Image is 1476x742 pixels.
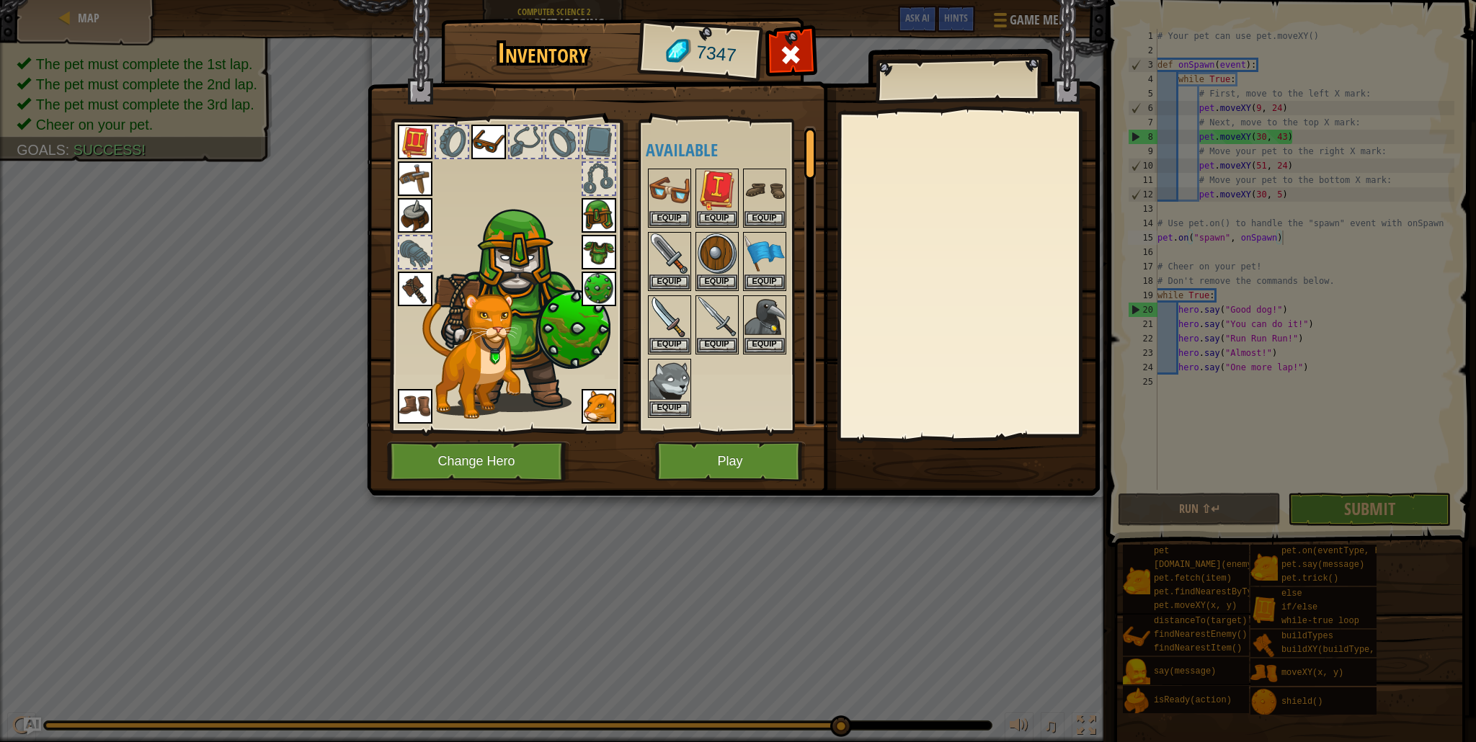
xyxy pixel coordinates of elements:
[422,293,520,419] img: cougar-paper-dolls.png
[398,161,432,196] img: portrait.png
[471,125,506,159] img: portrait.png
[398,125,432,159] img: portrait.png
[697,274,737,290] button: Equip
[697,297,737,337] img: portrait.png
[744,233,785,274] img: portrait.png
[451,38,635,68] h1: Inventory
[744,338,785,353] button: Equip
[744,170,785,210] img: portrait.png
[695,40,737,68] span: 7347
[697,233,737,274] img: portrait.png
[649,360,690,401] img: portrait.png
[649,233,690,274] img: portrait.png
[649,338,690,353] button: Equip
[697,211,737,226] button: Equip
[697,170,737,210] img: portrait.png
[744,211,785,226] button: Equip
[649,170,690,210] img: portrait.png
[582,198,616,233] img: portrait.png
[649,274,690,290] button: Equip
[649,401,690,416] button: Equip
[582,389,616,424] img: portrait.png
[655,442,806,481] button: Play
[582,235,616,269] img: portrait.png
[697,338,737,353] button: Equip
[646,140,827,159] h4: Available
[387,442,570,481] button: Change Hero
[434,202,610,412] img: male.png
[398,198,432,233] img: portrait.png
[649,297,690,337] img: portrait.png
[398,272,432,306] img: portrait.png
[582,272,616,306] img: portrait.png
[744,297,785,337] img: portrait.png
[398,389,432,424] img: portrait.png
[649,211,690,226] button: Equip
[744,274,785,290] button: Equip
